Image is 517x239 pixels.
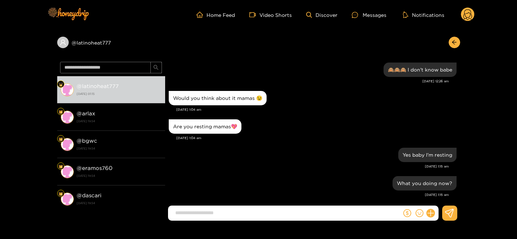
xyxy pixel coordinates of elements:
[61,193,74,206] img: conversation
[352,11,386,19] div: Messages
[249,12,259,18] span: video-camera
[77,192,101,198] strong: @ dascari
[57,37,165,48] div: @latinoheat777
[77,173,162,179] strong: [DATE] 19:54
[169,79,449,84] div: [DATE] 12:26 am
[452,40,457,46] span: arrow-left
[61,83,74,96] img: conversation
[176,135,457,141] div: [DATE] 1:04 am
[196,12,207,18] span: home
[150,62,162,73] button: search
[397,180,452,186] div: What you doing now?
[402,208,413,219] button: dollar
[169,91,267,105] div: Sep. 28, 1:04 am
[77,165,113,171] strong: @ eramos760
[384,63,457,77] div: Sep. 28, 12:26 am
[169,192,449,197] div: [DATE] 1:15 am
[59,164,63,169] img: Fan Level
[388,67,452,73] div: 🙈🙈🙈 I don't know babe
[59,192,63,196] img: Fan Level
[59,137,63,141] img: Fan Level
[59,110,63,114] img: Fan Level
[77,118,162,124] strong: [DATE] 19:54
[59,82,63,87] img: Fan Level
[77,83,119,89] strong: @ latinoheat777
[61,165,74,178] img: conversation
[173,124,237,129] div: Are you resting mamas💖
[196,12,235,18] a: Home Feed
[401,11,446,18] button: Notifications
[77,145,162,152] strong: [DATE] 19:54
[449,37,460,48] button: arrow-left
[169,164,449,169] div: [DATE] 1:15 am
[403,152,452,158] div: Yes baby I'm resting
[77,110,95,116] strong: @ arlax
[169,119,241,134] div: Sep. 28, 1:04 am
[173,95,262,101] div: Would you think about it mamas 😉
[398,148,457,162] div: Sep. 28, 1:15 am
[61,138,74,151] img: conversation
[306,12,337,18] a: Discover
[403,209,411,217] span: dollar
[393,176,457,190] div: Sep. 28, 1:15 am
[77,91,162,97] strong: [DATE] 01:15
[60,39,66,46] span: user
[176,107,457,112] div: [DATE] 1:04 am
[249,12,292,18] a: Video Shorts
[61,111,74,124] img: conversation
[77,200,162,206] strong: [DATE] 19:54
[153,65,159,71] span: search
[416,209,423,217] span: smile
[77,138,97,144] strong: @ bgwc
